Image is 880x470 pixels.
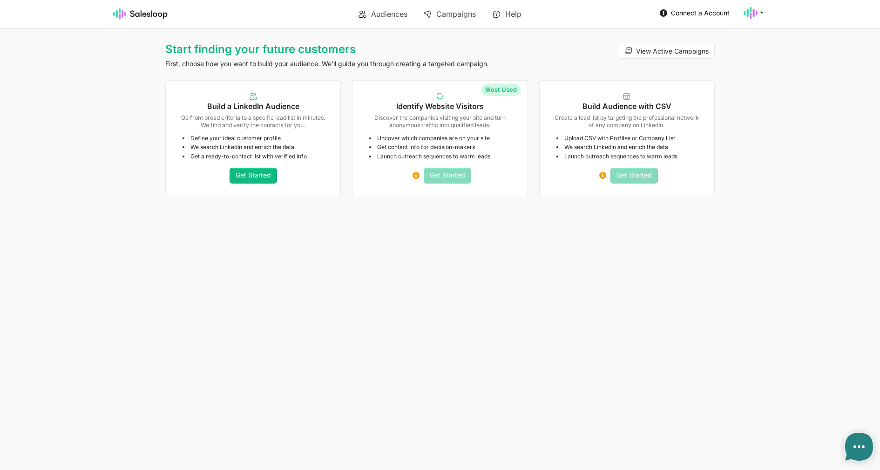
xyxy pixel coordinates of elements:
li: Define your ideal customer profile [183,135,327,142]
h5: Build a LinkedIn Audience [179,102,327,111]
a: Audiences [352,6,414,22]
li: Upload CSV with Profiles or Company List [556,135,701,142]
span: Connect a Account [671,9,730,17]
a: Connect a Account [657,6,732,20]
li: Launch outreach sequences to warm leads [369,153,514,160]
img: Salesloop [113,8,168,20]
a: Campaigns [417,6,482,22]
p: Go from broad criteria to a specific lead list in minutes. We find and verify the contacts for you. [179,114,327,129]
p: First, choose how you want to build your audience. We'll guide you through creating a targeted ca... [165,60,528,68]
p: Discover the companies visiting your site and turn anonymous traffic into qualified leads. [366,114,514,129]
li: We search LinkedIn and enrich the data [556,143,701,151]
p: Create a lead list by targeting the professional network of any company on LinkedIn. [553,114,701,129]
li: Launch outreach sequences to warm leads [556,153,701,160]
h1: Start finding your future customers [165,43,528,56]
span: Most Used [481,84,521,96]
a: Get Started [230,168,277,184]
span: View Active Campaigns [636,47,709,55]
li: Uncover which companies are on your site [369,135,514,142]
h5: Build Audience with CSV [553,102,701,111]
li: We search LinkedIn and enrich the data [183,143,327,151]
li: Get a ready-to-contact list with verified info [183,153,327,160]
a: View Active Campaigns [619,43,715,59]
a: Help [486,6,528,22]
h5: Identify Website Visitors [366,102,514,111]
li: Get contact info for decision-makers [369,143,514,151]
